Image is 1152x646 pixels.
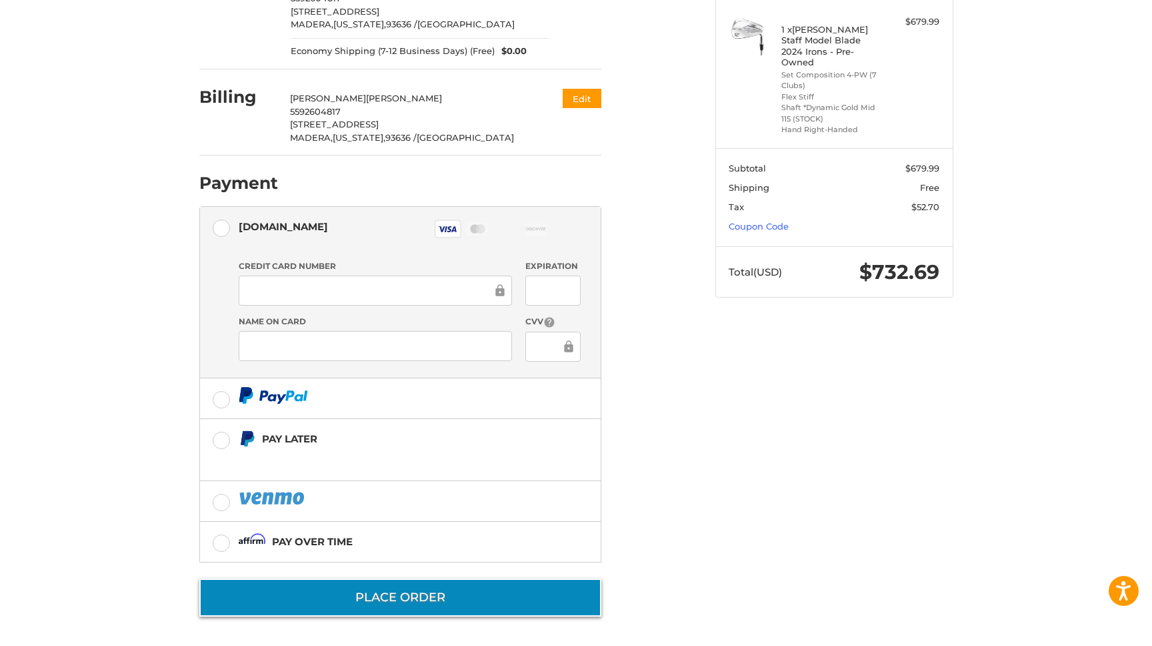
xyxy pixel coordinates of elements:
[887,15,939,29] div: $679.99
[239,454,517,464] iframe: PayPal Message 1
[781,24,883,67] h4: 1 x [PERSON_NAME] Staff Model Blade 2024 Irons - Pre-Owned
[291,6,379,17] span: [STREET_ADDRESS]
[525,260,581,272] label: Expiration
[239,260,512,272] label: Credit Card Number
[239,387,308,404] img: PayPal icon
[290,106,341,117] span: 5592604817
[495,45,527,58] span: $0.00
[1042,610,1152,646] iframe: Google Customer Reviews
[239,316,512,328] label: Name on Card
[781,102,883,124] li: Shaft *Dynamic Gold Mid 115 (STOCK)
[239,216,328,238] div: [DOMAIN_NAME]
[729,182,769,193] span: Shipping
[525,316,581,328] label: CVV
[290,132,333,143] span: MADERA,
[272,531,353,553] div: Pay over time
[291,19,333,29] span: MADERA,
[920,182,939,193] span: Free
[291,45,495,58] span: Economy Shipping (7-12 Business Days) (Free)
[366,93,442,103] span: [PERSON_NAME]
[417,132,514,143] span: [GEOGRAPHIC_DATA]
[781,124,883,135] li: Hand Right-Handed
[729,221,789,232] a: Coupon Code
[729,163,766,174] span: Subtotal
[563,89,601,108] button: Edit
[199,87,277,107] h2: Billing
[729,202,744,212] span: Tax
[199,579,601,617] button: Place Order
[781,91,883,103] li: Flex Stiff
[333,19,386,29] span: [US_STATE],
[239,533,265,550] img: Affirm icon
[262,428,517,450] div: Pay Later
[385,132,417,143] span: 93636 /
[911,202,939,212] span: $52.70
[239,430,255,447] img: Pay Later icon
[417,19,515,29] span: [GEOGRAPHIC_DATA]
[729,266,782,278] span: Total (USD)
[290,93,366,103] span: [PERSON_NAME]
[386,19,417,29] span: 93636 /
[333,132,385,143] span: [US_STATE],
[905,163,939,174] span: $679.99
[859,260,939,284] span: $732.69
[239,490,307,507] img: PayPal icon
[290,119,379,129] span: [STREET_ADDRESS]
[781,69,883,91] li: Set Composition 4-PW (7 Clubs)
[199,173,278,194] h2: Payment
